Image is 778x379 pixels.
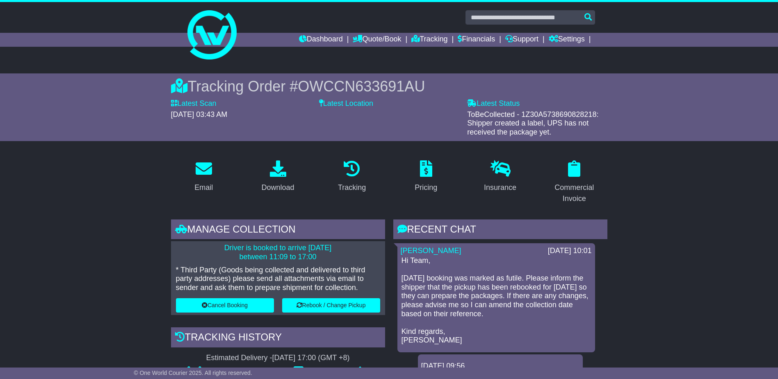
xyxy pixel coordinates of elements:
[299,33,343,47] a: Dashboard
[171,219,385,242] div: Manage collection
[256,158,299,196] a: Download
[458,33,495,47] a: Financials
[467,110,598,136] span: ToBeCollected - 1Z30A5738690828218: Shipper created a label, UPS has not received the package yet.
[171,99,217,108] label: Latest Scan
[415,182,437,193] div: Pricing
[547,182,602,204] div: Commercial Invoice
[401,247,461,255] a: [PERSON_NAME]
[393,219,607,242] div: RECENT CHAT
[338,182,366,193] div: Tracking
[171,78,607,95] div: Tracking Order #
[176,266,380,292] p: * Third Party (Goods being collected and delivered to third party addresses) please send all atta...
[421,362,580,371] div: [DATE] 09:56
[272,354,350,363] div: [DATE] 17:00 (GMT +8)
[505,33,538,47] a: Support
[194,182,213,193] div: Email
[298,78,425,95] span: OWCCN633691AU
[282,298,380,313] button: Rebook / Change Pickup
[171,110,228,119] span: [DATE] 03:43 AM
[333,158,371,196] a: Tracking
[176,298,274,313] button: Cancel Booking
[171,327,385,349] div: Tracking history
[411,33,447,47] a: Tracking
[402,256,591,345] p: Hi Team, [DATE] booking was marked as futile. Please inform the shipper that the pickup has been ...
[409,158,443,196] a: Pricing
[261,182,294,193] div: Download
[541,158,607,207] a: Commercial Invoice
[353,33,401,47] a: Quote/Book
[134,370,252,376] span: © One World Courier 2025. All rights reserved.
[176,244,380,261] p: Driver is booked to arrive [DATE] between 11:09 to 17:00
[549,33,585,47] a: Settings
[171,354,385,363] div: Estimated Delivery -
[484,182,516,193] div: Insurance
[467,99,520,108] label: Latest Status
[319,99,373,108] label: Latest Location
[479,158,522,196] a: Insurance
[189,158,218,196] a: Email
[548,247,592,256] div: [DATE] 10:01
